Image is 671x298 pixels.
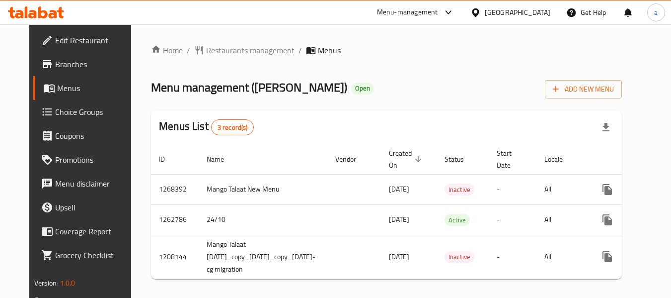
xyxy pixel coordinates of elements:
[33,100,142,124] a: Choice Groups
[619,208,643,232] button: Change Status
[33,124,142,148] a: Coupons
[57,82,134,94] span: Menus
[318,44,341,56] span: Menus
[445,184,474,196] span: Inactive
[33,76,142,100] a: Menus
[596,245,619,269] button: more
[33,196,142,219] a: Upsell
[445,184,474,196] div: Inactive
[377,6,438,18] div: Menu-management
[536,204,588,235] td: All
[199,174,327,204] td: Mango Talaat New Menu
[33,28,142,52] a: Edit Restaurant
[489,235,536,279] td: -
[545,80,622,99] button: Add New Menu
[445,153,477,165] span: Status
[33,172,142,196] a: Menu disclaimer
[553,83,614,96] span: Add New Menu
[33,243,142,267] a: Grocery Checklist
[489,174,536,204] td: -
[212,123,254,132] span: 3 record(s)
[55,34,134,46] span: Edit Restaurant
[55,225,134,237] span: Coverage Report
[596,208,619,232] button: more
[596,178,619,201] button: more
[33,52,142,76] a: Branches
[389,213,409,226] span: [DATE]
[159,153,178,165] span: ID
[55,130,134,142] span: Coupons
[207,153,237,165] span: Name
[151,235,199,279] td: 1208144
[33,148,142,172] a: Promotions
[151,44,622,56] nav: breadcrumb
[33,219,142,243] a: Coverage Report
[654,7,658,18] span: a
[619,245,643,269] button: Change Status
[619,178,643,201] button: Change Status
[335,153,369,165] span: Vendor
[55,249,134,261] span: Grocery Checklist
[594,115,618,139] div: Export file
[445,214,470,226] span: Active
[34,277,59,290] span: Version:
[194,44,295,56] a: Restaurants management
[485,7,550,18] div: [GEOGRAPHIC_DATA]
[55,201,134,213] span: Upsell
[55,58,134,70] span: Branches
[55,154,134,166] span: Promotions
[151,44,183,56] a: Home
[389,250,409,263] span: [DATE]
[159,119,254,135] h2: Menus List
[60,277,75,290] span: 1.0.0
[445,251,474,263] span: Inactive
[151,76,347,99] span: Menu management ( [PERSON_NAME] )
[206,44,295,56] span: Restaurants management
[199,235,327,279] td: Mango Talaat [DATE]_copy_[DATE]_copy_[DATE]-cg migration
[199,204,327,235] td: 24/10
[351,84,374,93] span: Open
[55,178,134,190] span: Menu disclaimer
[489,204,536,235] td: -
[497,147,524,171] span: Start Date
[211,119,254,135] div: Total records count
[351,83,374,95] div: Open
[298,44,302,56] li: /
[389,183,409,196] span: [DATE]
[187,44,190,56] li: /
[536,174,588,204] td: All
[389,147,425,171] span: Created On
[536,235,588,279] td: All
[445,251,474,263] div: Inactive
[151,204,199,235] td: 1262786
[544,153,576,165] span: Locale
[151,174,199,204] td: 1268392
[55,106,134,118] span: Choice Groups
